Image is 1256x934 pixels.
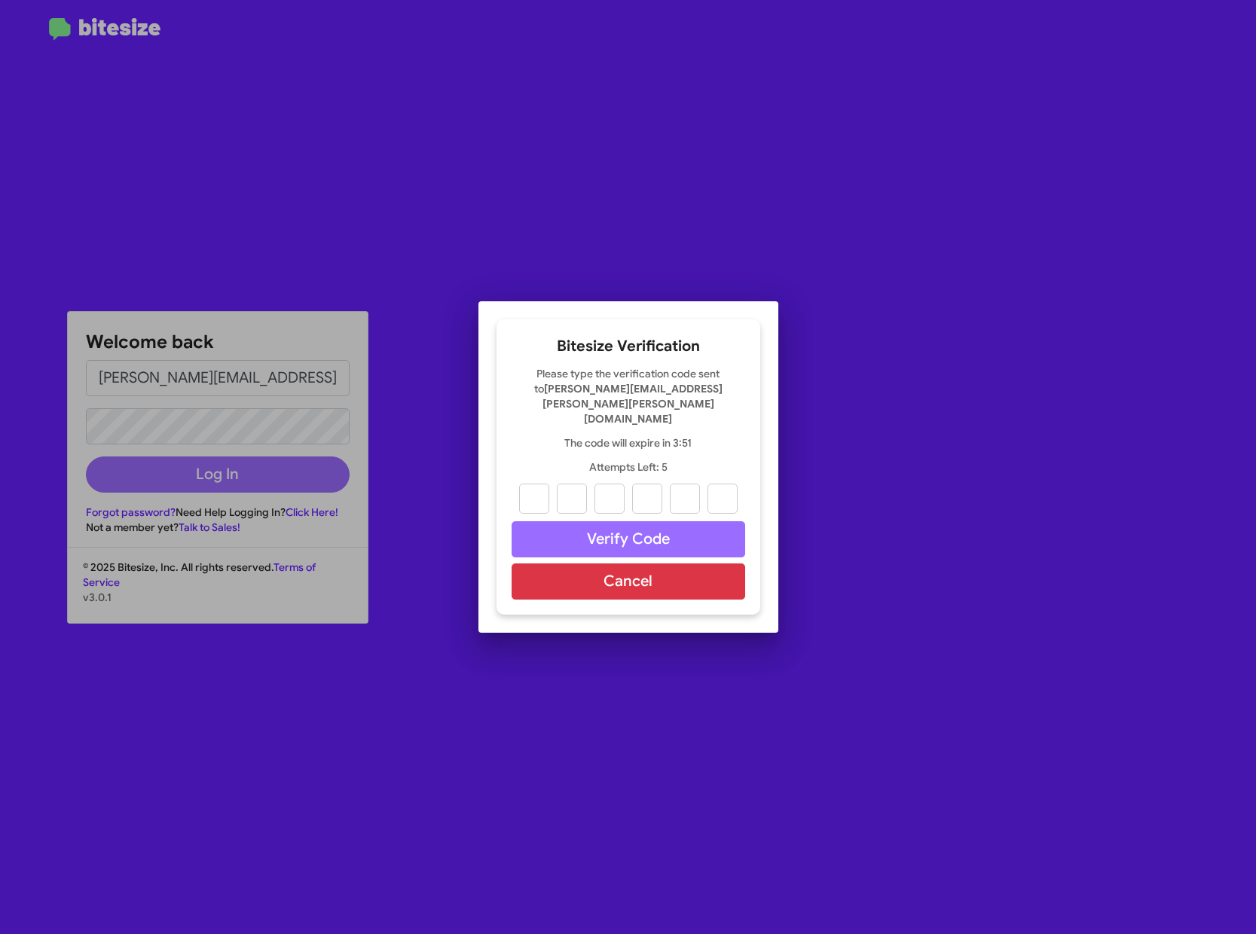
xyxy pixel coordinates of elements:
[512,366,745,426] p: Please type the verification code sent to
[512,563,745,600] button: Cancel
[512,334,745,359] h2: Bitesize Verification
[512,435,745,450] p: The code will expire in 3:51
[512,459,745,475] p: Attempts Left: 5
[542,382,723,426] strong: [PERSON_NAME][EMAIL_ADDRESS][PERSON_NAME][PERSON_NAME][DOMAIN_NAME]
[512,521,745,557] button: Verify Code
